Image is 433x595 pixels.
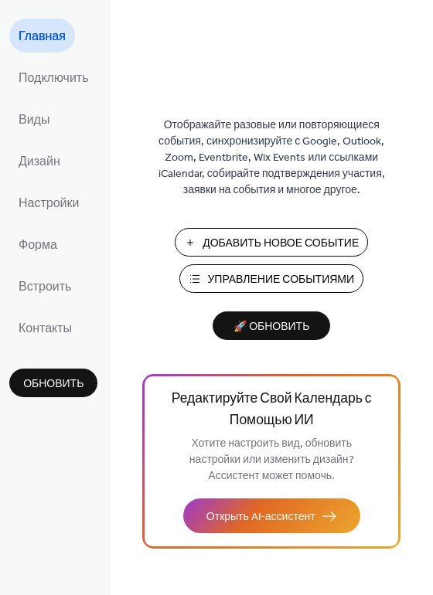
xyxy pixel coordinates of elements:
[19,275,71,300] span: Встроить
[9,311,81,345] a: Контакты
[19,192,79,216] span: Настройки
[179,264,363,293] button: Управление Событиями
[23,376,84,393] span: Обновить
[213,311,330,340] button: 🚀 Обновить
[19,317,72,342] span: Контакты
[207,272,354,288] span: Управление Событиями
[19,66,88,91] span: Подключить
[9,102,59,136] a: Виды
[206,509,315,525] span: Открыть AI-ассистент
[19,25,66,49] span: Главная
[19,233,57,258] span: Форма
[9,369,97,397] button: Обновить
[9,19,75,53] a: Главная
[19,150,60,175] span: Дизайн
[203,236,359,252] span: Добавить Новое Событие
[9,60,97,94] a: Подключить
[175,228,368,257] button: Добавить Новое Событие
[144,117,399,199] span: Отображайте разовые или повторяющиеся события, синхронизируйте с Google, Outlook, Zoom, Eventbrit...
[183,498,360,533] button: Открыть AI-ассистент
[19,108,49,133] span: Виды
[9,185,88,219] a: Настройки
[222,317,321,338] span: 🚀 Обновить
[165,389,377,432] span: Редактируйте Свой Календарь с Помощью ИИ
[9,227,66,261] a: Форма
[9,144,70,178] a: Дизайн
[9,269,80,303] a: Встроить
[189,433,354,487] span: Хотите настроить вид, обновить настройки или изменить дизайн? Ассистент может помочь.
